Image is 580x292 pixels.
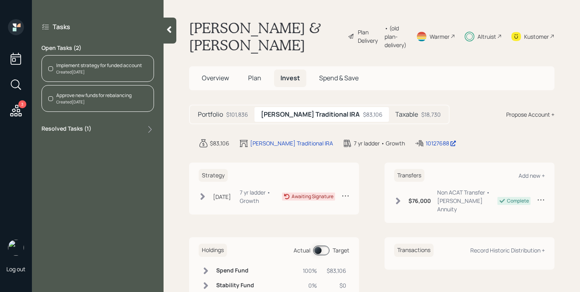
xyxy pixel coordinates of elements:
[198,111,223,118] h5: Portfolio
[430,32,450,41] div: Warmer
[292,193,333,200] div: Awaiting Signature
[354,139,405,147] div: 7 yr ladder • Growth
[18,100,26,108] div: 3
[56,69,142,75] div: Created [DATE]
[519,172,545,179] div: Add new +
[213,193,231,201] div: [DATE]
[524,32,549,41] div: Kustomer
[6,265,26,273] div: Log out
[333,246,349,254] div: Target
[303,281,317,290] div: 0%
[226,110,248,119] div: $101,836
[216,282,254,289] h6: Stability Fund
[56,92,132,99] div: Approve new funds for rebalancing
[202,73,229,82] span: Overview
[421,110,441,119] div: $18,730
[240,188,282,205] div: 7 yr ladder • Growth
[294,246,310,254] div: Actual
[53,22,70,31] label: Tasks
[303,266,317,275] div: 100%
[280,73,300,82] span: Invest
[363,110,383,119] div: $83,106
[327,266,346,275] div: $83,106
[470,246,545,254] div: Record Historic Distribution +
[199,244,227,257] h6: Holdings
[216,267,254,274] h6: Spend Fund
[41,125,91,134] label: Resolved Tasks ( 1 )
[395,111,418,118] h5: Taxable
[394,244,434,257] h6: Transactions
[385,24,406,49] div: • (old plan-delivery)
[394,169,424,182] h6: Transfers
[477,32,496,41] div: Altruist
[408,198,431,205] h6: $76,000
[8,240,24,256] img: michael-russo-headshot.png
[327,281,346,290] div: $0
[189,19,341,54] h1: [PERSON_NAME] & [PERSON_NAME]
[426,139,456,147] div: 10127688
[319,73,359,82] span: Spend & Save
[199,169,228,182] h6: Strategy
[261,111,360,118] h5: [PERSON_NAME] Traditional IRA
[437,188,497,213] div: Non ACAT Transfer • [PERSON_NAME] Annuity
[41,44,154,52] label: Open Tasks ( 2 )
[506,110,554,119] div: Propose Account +
[56,62,142,69] div: Implement strategy for funded account
[56,99,132,105] div: Created [DATE]
[210,139,229,147] div: $83,106
[358,28,381,45] div: Plan Delivery
[250,139,333,147] div: [PERSON_NAME] Traditional IRA
[507,197,529,205] div: Complete
[248,73,261,82] span: Plan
